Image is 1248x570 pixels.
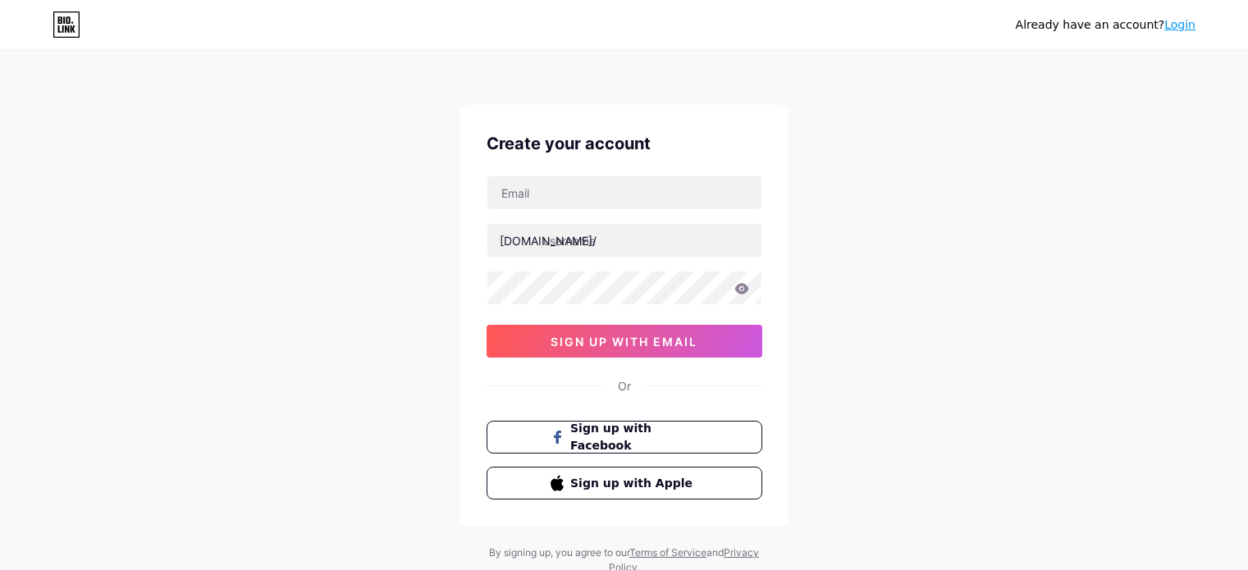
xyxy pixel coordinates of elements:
button: sign up with email [487,325,762,358]
input: Email [487,176,761,209]
input: username [487,224,761,257]
span: Sign up with Facebook [570,420,697,454]
a: Terms of Service [629,546,706,559]
button: Sign up with Facebook [487,421,762,454]
div: [DOMAIN_NAME]/ [500,232,597,249]
span: Sign up with Apple [570,475,697,492]
button: Sign up with Apple [487,467,762,499]
div: Or [618,377,631,394]
span: sign up with email [551,335,697,349]
div: Create your account [487,131,762,156]
div: Already have an account? [1016,16,1195,34]
a: Login [1164,18,1195,31]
